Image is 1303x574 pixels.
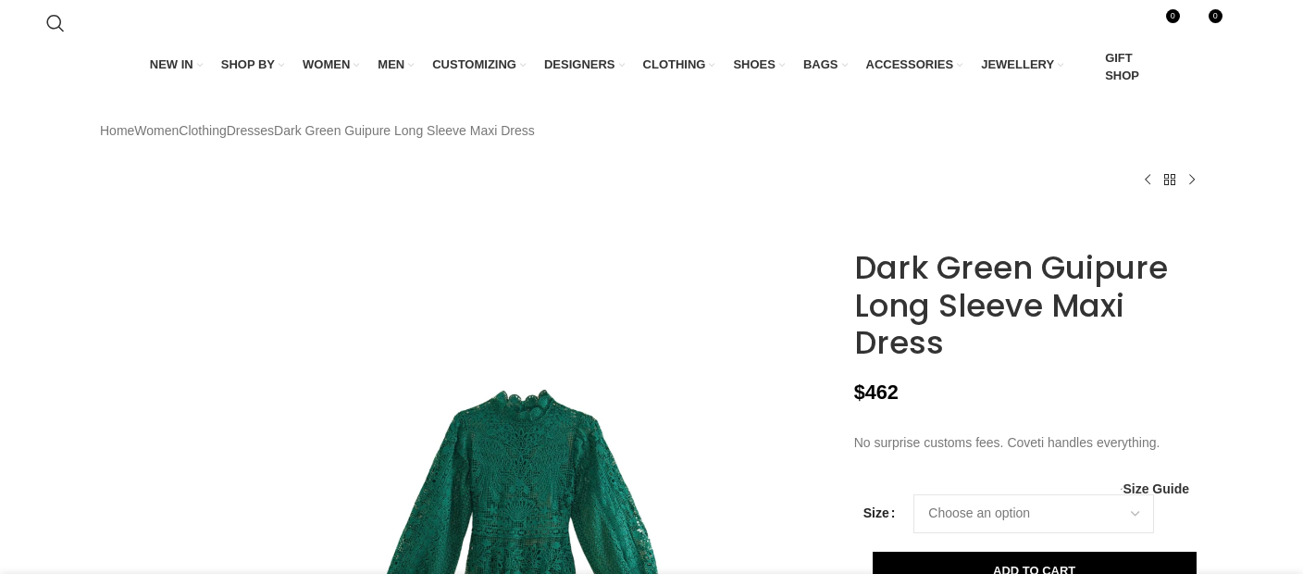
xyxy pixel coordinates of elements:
img: Farm Rio [95,452,208,560]
a: CLOTHING [643,45,715,84]
span: GIFT SHOP [1105,50,1153,83]
span: Dark Green Guipure Long Sleeve Maxi Dress [274,120,535,141]
nav: Breadcrumb [100,120,535,141]
img: Farm Rio Dark Green Guipure Long Sleeve Maxi Dress45987 nobg [95,334,208,443]
a: DESIGNERS [544,45,625,84]
span: 0 [1166,9,1180,23]
img: GiftBag [1082,59,1098,76]
span: MEN [378,56,404,73]
span: SHOP BY [221,56,275,73]
a: Women [134,120,179,141]
img: Farm Rio [854,224,937,236]
span: SHOES [733,56,776,73]
span: DESIGNERS [544,56,615,73]
a: Dresses [227,120,274,141]
h1: Dark Green Guipure Long Sleeve Maxi Dress [854,249,1203,362]
span: WOMEN [303,56,350,73]
bdi: 462 [854,381,899,404]
a: 0 [1143,5,1181,42]
a: NEW IN [150,45,203,84]
a: SHOES [733,45,785,84]
a: Clothing [179,120,226,141]
div: Main navigation [37,45,1266,88]
a: Next product [1181,168,1203,191]
a: ACCESSORIES [866,45,963,84]
label: Size [863,503,896,523]
span: 0 [1209,9,1222,23]
span: BAGS [803,56,838,73]
a: JEWELLERY [981,45,1063,84]
span: JEWELLERY [981,56,1054,73]
span: NEW IN [150,56,193,73]
a: CUSTOMIZING [432,45,526,84]
a: Home [100,120,134,141]
a: Previous product [1136,168,1159,191]
span: CUSTOMIZING [432,56,516,73]
a: WOMEN [303,45,359,84]
span: CLOTHING [643,56,706,73]
a: GIFT SHOP [1082,45,1153,88]
p: No surprise customs fees. Coveti handles everything. [854,432,1203,453]
a: BAGS [803,45,848,84]
span: ACCESSORIES [866,56,954,73]
a: 0 [1185,5,1223,42]
a: MEN [378,45,414,84]
span: $ [854,381,865,404]
a: SHOP BY [221,45,284,84]
a: Search [37,5,74,42]
div: My Wishlist [1185,5,1223,42]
